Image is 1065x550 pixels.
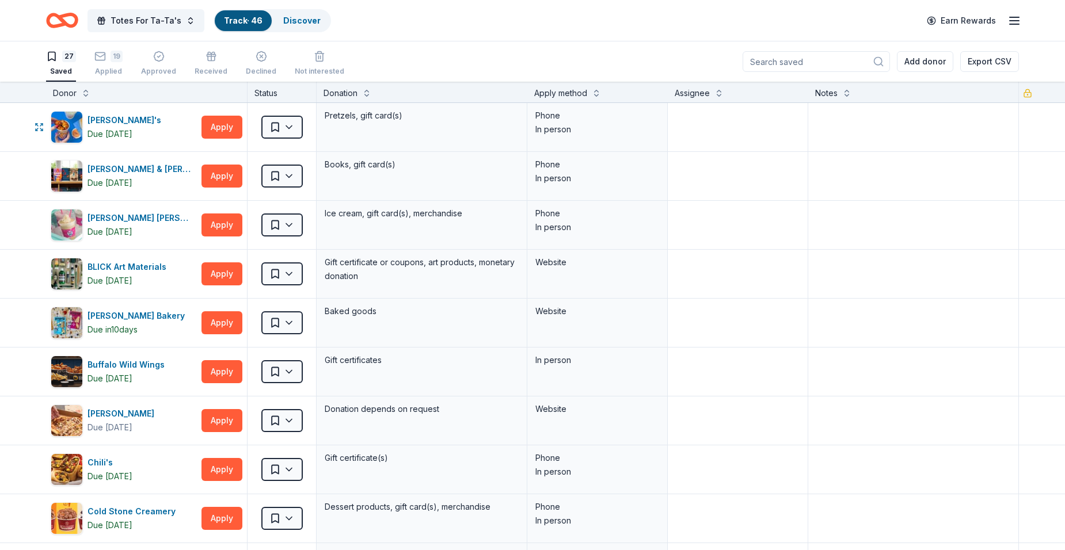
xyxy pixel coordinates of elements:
button: Apply [201,507,242,530]
button: Add donor [897,51,953,72]
a: Earn Rewards [920,10,1003,31]
button: Image for Chili'sChili'sDue [DATE] [51,453,197,486]
div: Gift certificates [324,352,520,368]
button: Not interested [295,46,344,82]
button: Image for Auntie Anne's [PERSON_NAME]'sDue [DATE] [51,111,197,143]
div: Due [DATE] [88,372,132,385]
div: Website [535,304,659,318]
button: 19Applied [94,46,123,82]
div: Website [535,402,659,416]
img: Image for Baskin Robbins [51,209,82,240]
div: Status [248,82,317,102]
div: 27 [62,51,76,62]
button: Image for Bobo's Bakery[PERSON_NAME] BakeryDue in10days [51,307,197,339]
img: Image for Casey's [51,405,82,436]
div: In person [535,123,659,136]
div: Phone [535,109,659,123]
div: Donation depends on request [324,401,520,417]
input: Search saved [743,51,890,72]
div: Due in 10 days [88,323,138,337]
div: Chili's [88,456,132,469]
button: Apply [201,311,242,334]
div: Phone [535,451,659,465]
div: Phone [535,500,659,514]
button: Apply [201,116,242,139]
button: Declined [246,46,276,82]
div: Phone [535,207,659,220]
button: Image for Baskin Robbins[PERSON_NAME] [PERSON_NAME]Due [DATE] [51,209,197,241]
img: Image for Auntie Anne's [51,112,82,143]
div: Assignee [675,86,710,100]
a: Home [46,7,78,34]
div: Applied [94,67,123,76]
button: Image for Casey's[PERSON_NAME]Due [DATE] [51,404,197,437]
div: Due [DATE] [88,518,132,532]
img: Image for Bobo's Bakery [51,307,82,338]
div: Ice cream, gift card(s), merchandise [324,205,520,221]
a: Discover [283,16,321,25]
div: In person [535,353,659,367]
div: Due [DATE] [88,421,132,434]
button: Approved [141,46,176,82]
button: Totes For Ta-Ta's [88,9,204,32]
div: [PERSON_NAME] [PERSON_NAME] [88,211,197,225]
div: In person [535,220,659,234]
div: In person [535,514,659,528]
div: Donation [324,86,357,100]
div: Pretzels, gift card(s) [324,108,520,124]
div: Saved [46,67,76,76]
div: Phone [535,158,659,171]
div: Notes [815,86,838,100]
div: [PERSON_NAME] Bakery [88,309,189,323]
div: In person [535,171,659,185]
div: Apply method [534,86,587,100]
div: Website [535,255,659,269]
div: Buffalo Wild Wings [88,358,169,372]
button: Image for Cold Stone CreameryCold Stone CreameryDue [DATE] [51,502,197,534]
img: Image for Cold Stone Creamery [51,503,82,534]
div: [PERSON_NAME] & [PERSON_NAME] [88,162,197,176]
button: Image for Barnes & Noble[PERSON_NAME] & [PERSON_NAME]Due [DATE] [51,160,197,192]
a: Track· 46 [224,16,263,25]
div: Due [DATE] [88,176,132,190]
div: [PERSON_NAME] [88,407,159,421]
button: Apply [201,262,242,285]
div: Due [DATE] [88,274,132,288]
img: Image for Barnes & Noble [51,161,82,192]
div: Not interested [295,67,344,76]
img: Image for Buffalo Wild Wings [51,356,82,387]
div: Dessert products, gift card(s), merchandise [324,499,520,515]
div: Gift certificate(s) [324,450,520,466]
div: Due [DATE] [88,225,132,239]
div: Books, gift card(s) [324,156,520,173]
div: Approved [141,67,176,76]
button: Track· 46Discover [214,9,331,32]
div: Baked goods [324,303,520,319]
div: Due [DATE] [88,127,132,141]
div: [PERSON_NAME]'s [88,113,166,127]
div: In person [535,465,659,479]
div: Received [195,67,227,76]
img: Image for BLICK Art Materials [51,258,82,289]
button: Image for BLICK Art MaterialsBLICK Art MaterialsDue [DATE] [51,258,197,290]
div: 19 [111,51,123,62]
div: Donor [53,86,77,100]
div: Gift certificate or coupons, art products, monetary donation [324,254,520,284]
button: Received [195,46,227,82]
button: Image for Buffalo Wild WingsBuffalo Wild WingsDue [DATE] [51,356,197,388]
div: Due [DATE] [88,469,132,483]
button: Apply [201,409,242,432]
button: Apply [201,458,242,481]
button: Export CSV [960,51,1019,72]
button: Apply [201,360,242,383]
button: Apply [201,165,242,188]
img: Image for Chili's [51,454,82,485]
div: BLICK Art Materials [88,260,171,274]
button: 27Saved [46,46,76,82]
div: Cold Stone Creamery [88,505,180,518]
div: Declined [246,67,276,76]
span: Totes For Ta-Ta's [111,14,181,28]
button: Apply [201,213,242,236]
